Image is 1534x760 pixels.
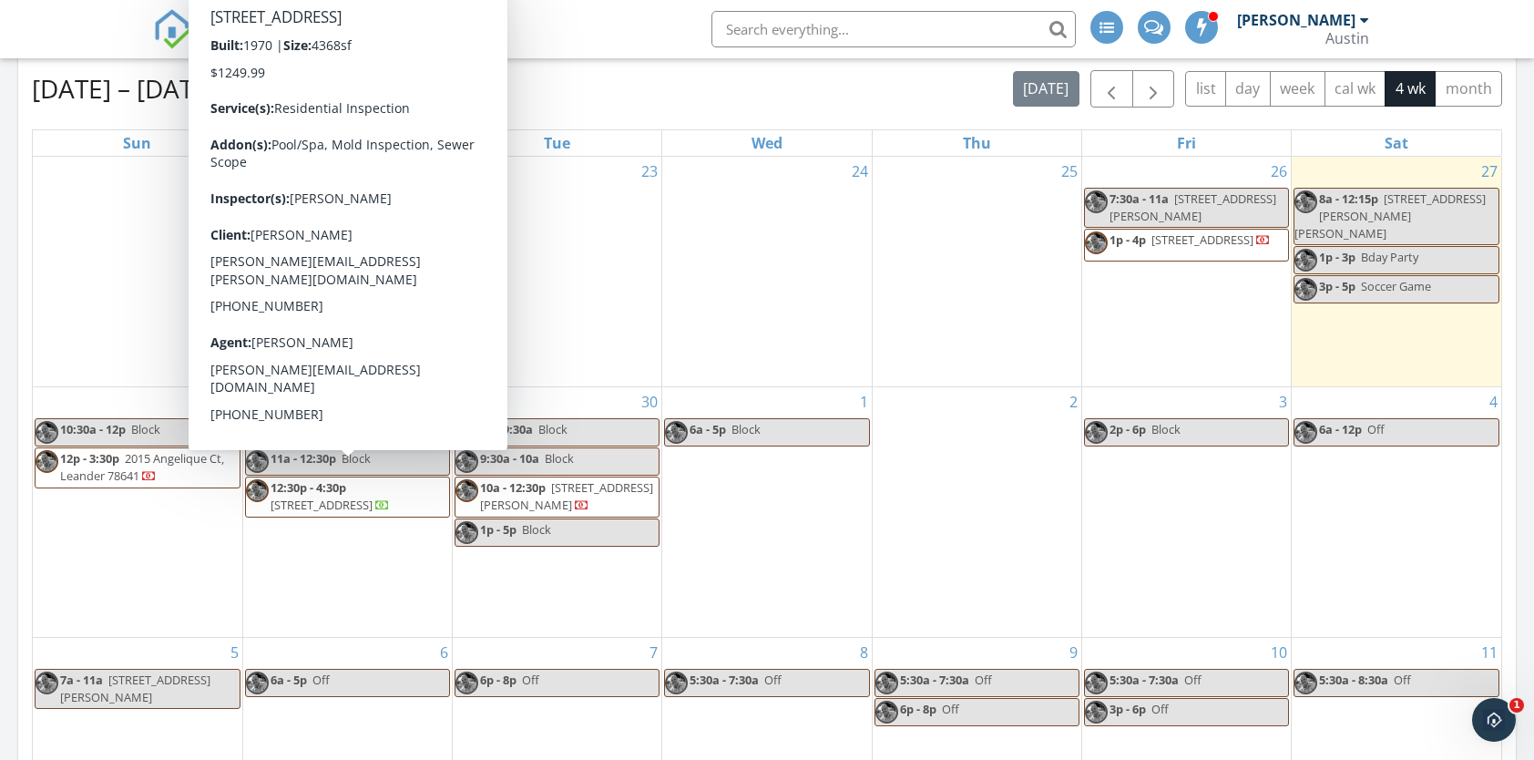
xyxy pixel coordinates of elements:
[1319,672,1388,688] span: 5:30a - 8:30a
[1151,701,1169,717] span: Off
[1090,70,1133,108] button: Previous
[60,450,224,484] span: 2015 Angelique Ct, Leander 78641
[1237,11,1355,29] div: [PERSON_NAME]
[1319,421,1362,437] span: 6a - 12p
[428,157,452,186] a: Go to September 22, 2025
[1110,190,1169,207] span: 7:30a - 11a
[1132,70,1175,108] button: Next
[319,421,336,437] span: Off
[1275,387,1291,416] a: Go to October 3, 2025
[246,672,269,694] img: img_3614__copy.jpeg
[60,450,119,467] span: 12p - 3:30p
[545,450,574,467] span: Block
[522,672,539,688] span: Off
[1084,229,1289,262] a: 1p - 4p [STREET_ADDRESS]
[206,9,355,47] span: SPECTORA
[455,672,478,694] img: img_3614__copy.jpeg
[455,479,478,502] img: img_3614__copy.jpeg
[1013,71,1079,107] button: [DATE]
[1294,190,1486,241] span: [STREET_ADDRESS][PERSON_NAME][PERSON_NAME]
[1085,421,1108,444] img: img_3614__copy.jpeg
[219,387,242,416] a: Go to September 28, 2025
[480,479,546,496] span: 10a - 12:30p
[480,421,533,437] span: 7a - 9:30a
[1110,421,1146,437] span: 2p - 6p
[1085,231,1108,254] img: img_3614__copy.jpeg
[227,638,242,667] a: Go to October 5, 2025
[665,421,688,444] img: img_3614__copy.jpeg
[1185,71,1226,107] button: list
[875,672,898,694] img: img_3614__copy.jpeg
[271,479,390,513] a: 12:30p - 4:30p [STREET_ADDRESS]
[1509,698,1524,713] span: 1
[35,447,240,488] a: 12p - 3:30p 2015 Angelique Ct, Leander 78641
[271,479,346,496] span: 12:30p - 4:30p
[1294,190,1317,213] img: img_3614__copy.jpeg
[1085,701,1108,724] img: img_3614__copy.jpeg
[453,387,662,638] td: Go to September 30, 2025
[246,450,269,473] img: img_3614__copy.jpeg
[900,701,936,717] span: 6p - 8p
[638,387,661,416] a: Go to September 30, 2025
[1294,278,1317,301] img: img_3614__copy.jpeg
[1058,157,1081,186] a: Go to September 25, 2025
[1381,130,1412,156] a: Saturday
[1081,157,1291,387] td: Go to September 26, 2025
[246,421,269,444] img: img_3614__copy.jpeg
[219,157,242,186] a: Go to September 21, 2025
[1478,157,1501,186] a: Go to September 27, 2025
[690,421,726,437] span: 6a - 5p
[872,387,1081,638] td: Go to October 2, 2025
[764,672,782,688] span: Off
[1478,638,1501,667] a: Go to October 11, 2025
[271,421,313,437] span: 7a - 11a
[36,672,58,694] img: img_3614__copy.jpeg
[480,521,516,538] span: 1p - 5p
[1184,672,1202,688] span: Off
[1486,387,1501,416] a: Go to October 4, 2025
[646,638,661,667] a: Go to October 7, 2025
[1066,387,1081,416] a: Go to October 2, 2025
[245,477,450,518] a: 12:30p - 4:30p [STREET_ADDRESS]
[131,421,160,437] span: Block
[942,701,959,717] span: Off
[455,477,660,518] a: 10a - 12:30p [STREET_ADDRESS][PERSON_NAME]
[271,190,340,207] span: 7:30a - 8:30a
[271,497,373,513] span: [STREET_ADDRESS]
[690,672,759,688] span: 5:30a - 7:30a
[246,190,269,213] img: img_3614__copy.jpeg
[60,672,210,705] span: [STREET_ADDRESS][PERSON_NAME]
[33,157,242,387] td: Go to September 21, 2025
[271,672,307,688] span: 6a - 5p
[480,672,516,688] span: 6p - 8p
[119,130,155,156] a: Sunday
[345,190,415,207] span: TROBO APPT
[455,450,478,473] img: img_3614__copy.jpeg
[312,672,330,688] span: Off
[1110,231,1271,248] a: 1p - 4p [STREET_ADDRESS]
[1292,387,1501,638] td: Go to October 4, 2025
[522,521,551,538] span: Block
[959,130,995,156] a: Thursday
[1085,672,1108,694] img: img_3614__copy.jpeg
[1361,249,1418,265] span: Bday Party
[480,479,653,513] span: [STREET_ADDRESS][PERSON_NAME]
[662,387,872,638] td: Go to October 1, 2025
[246,479,269,502] img: img_3614__copy.jpeg
[1435,71,1502,107] button: month
[327,130,367,156] a: Monday
[1267,638,1291,667] a: Go to October 10, 2025
[455,421,478,444] img: img_3614__copy.jpeg
[1361,278,1431,294] span: Soccer Game
[711,11,1076,47] input: Search everything...
[153,9,193,49] img: The Best Home Inspection Software - Spectora
[153,25,355,63] a: SPECTORA
[1225,71,1271,107] button: day
[455,521,478,544] img: img_3614__copy.jpeg
[32,70,216,107] h2: [DATE] – [DATE]
[900,672,969,688] span: 5:30a - 7:30a
[1325,29,1369,47] div: Austin
[848,157,872,186] a: Go to September 24, 2025
[856,387,872,416] a: Go to October 1, 2025
[731,421,761,437] span: Block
